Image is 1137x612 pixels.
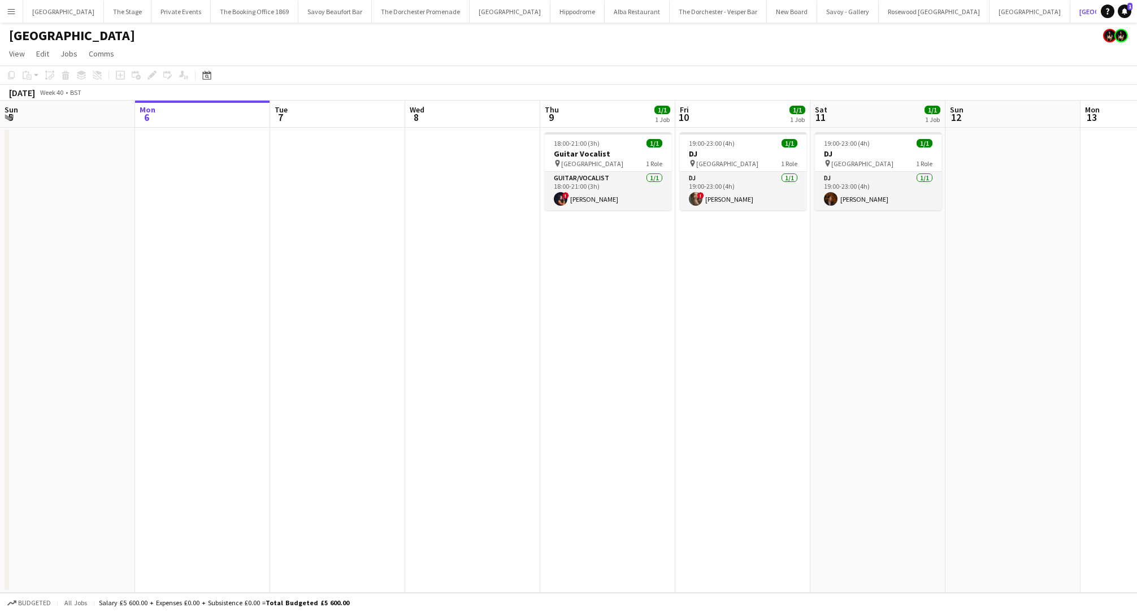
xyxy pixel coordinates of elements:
a: Jobs [56,46,82,61]
span: 6 [138,111,155,124]
span: 1 [1127,3,1132,10]
h1: [GEOGRAPHIC_DATA] [9,27,135,44]
span: 8 [408,111,424,124]
h3: DJ [680,149,806,159]
span: Mon [1085,105,1100,115]
span: 11 [813,111,827,124]
span: 1/1 [925,106,940,114]
span: 10 [678,111,689,124]
span: [GEOGRAPHIC_DATA] [831,159,893,168]
span: 7 [273,111,288,124]
app-user-avatar: Helena Debono [1114,29,1128,42]
span: 1/1 [917,139,932,147]
span: [GEOGRAPHIC_DATA] [561,159,623,168]
span: 1/1 [789,106,805,114]
app-job-card: 19:00-23:00 (4h)1/1DJ [GEOGRAPHIC_DATA]1 RoleDJ1/119:00-23:00 (4h)[PERSON_NAME] [815,132,941,210]
span: 19:00-23:00 (4h) [824,139,870,147]
span: ! [562,192,569,199]
div: 1 Job [925,115,940,124]
button: Savoy - Gallery [817,1,879,23]
span: Thu [545,105,559,115]
span: All jobs [62,598,89,607]
span: 12 [948,111,964,124]
a: View [5,46,29,61]
app-job-card: 19:00-23:00 (4h)1/1DJ [GEOGRAPHIC_DATA]1 RoleDJ1/119:00-23:00 (4h)![PERSON_NAME] [680,132,806,210]
span: 19:00-23:00 (4h) [689,139,735,147]
span: Mon [140,105,155,115]
span: 1 Role [646,159,662,168]
app-card-role: DJ1/119:00-23:00 (4h)![PERSON_NAME] [680,172,806,210]
span: Sat [815,105,827,115]
app-card-role: Guitar/Vocalist1/118:00-21:00 (3h)![PERSON_NAME] [545,172,671,210]
span: 1/1 [782,139,797,147]
button: [GEOGRAPHIC_DATA] [470,1,550,23]
span: 13 [1083,111,1100,124]
button: [GEOGRAPHIC_DATA] [990,1,1070,23]
span: Sun [950,105,964,115]
span: 1 Role [916,159,932,168]
button: [GEOGRAPHIC_DATA] [23,1,104,23]
button: The Dorchester - Vesper Bar [670,1,767,23]
h3: DJ [815,149,941,159]
a: Comms [84,46,119,61]
div: [DATE] [9,87,35,98]
span: Comms [89,49,114,59]
button: New Board [767,1,817,23]
div: 1 Job [655,115,670,124]
button: The Booking Office 1869 [211,1,298,23]
button: Rosewood [GEOGRAPHIC_DATA] [879,1,990,23]
span: 1/1 [654,106,670,114]
span: View [9,49,25,59]
button: Private Events [151,1,211,23]
span: 1 Role [781,159,797,168]
app-card-role: DJ1/119:00-23:00 (4h)[PERSON_NAME] [815,172,941,210]
span: ! [697,192,704,199]
a: 1 [1118,5,1131,18]
span: 9 [543,111,559,124]
span: Budgeted [18,599,51,607]
a: Edit [32,46,54,61]
div: Salary £5 600.00 + Expenses £0.00 + Subsistence £0.00 = [99,598,349,607]
span: Sun [5,105,18,115]
span: Week 40 [37,88,66,97]
span: Fri [680,105,689,115]
button: Budgeted [6,597,53,609]
span: Jobs [60,49,77,59]
h3: Guitar Vocalist [545,149,671,159]
span: [GEOGRAPHIC_DATA] [696,159,758,168]
span: 18:00-21:00 (3h) [554,139,600,147]
button: Savoy Beaufort Bar [298,1,372,23]
div: 1 Job [790,115,805,124]
button: Alba Restaurant [605,1,670,23]
app-user-avatar: Helena Debono [1103,29,1117,42]
button: Hippodrome [550,1,605,23]
app-job-card: 18:00-21:00 (3h)1/1Guitar Vocalist [GEOGRAPHIC_DATA]1 RoleGuitar/Vocalist1/118:00-21:00 (3h)![PER... [545,132,671,210]
span: Total Budgeted £5 600.00 [266,598,349,607]
span: Tue [275,105,288,115]
span: 5 [3,111,18,124]
div: BST [70,88,81,97]
button: The Dorchester Promenade [372,1,470,23]
span: Wed [410,105,424,115]
button: The Stage [104,1,151,23]
span: Edit [36,49,49,59]
span: 1/1 [646,139,662,147]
